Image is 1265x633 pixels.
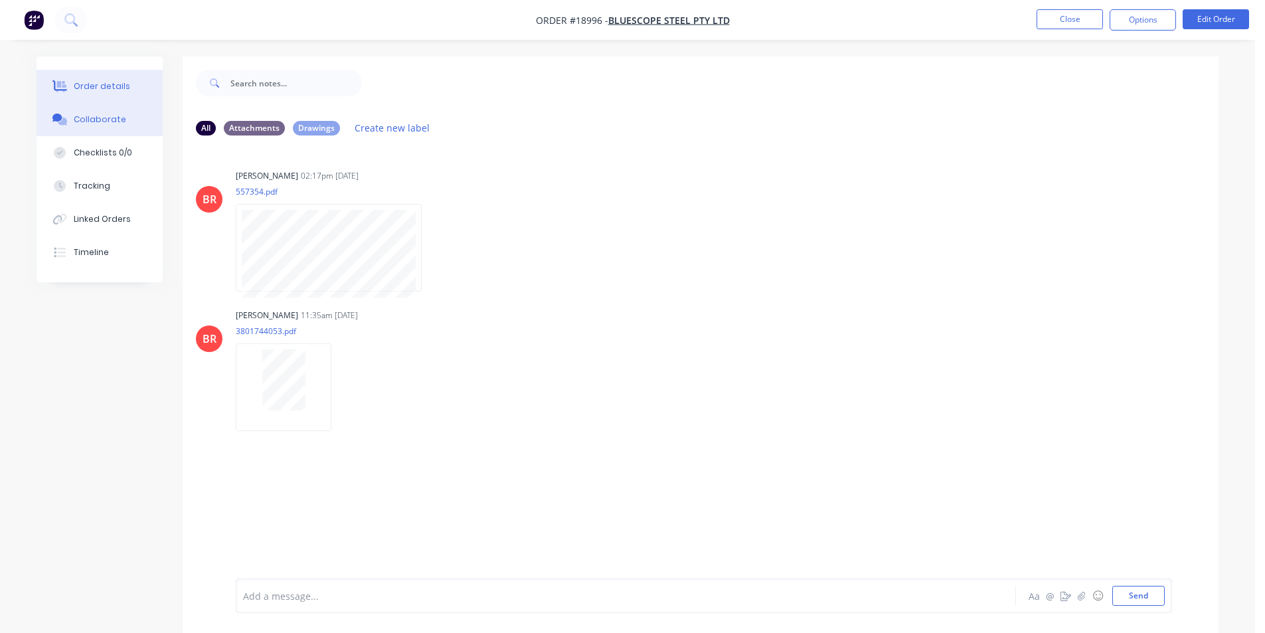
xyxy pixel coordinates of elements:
[74,213,131,225] div: Linked Orders
[74,80,130,92] div: Order details
[301,310,358,321] div: 11:35am [DATE]
[608,14,730,27] a: BlueScope Steel Pty Ltd
[1042,588,1058,604] button: @
[203,331,216,347] div: BR
[74,180,110,192] div: Tracking
[348,119,437,137] button: Create new label
[37,236,163,269] button: Timeline
[236,170,298,182] div: [PERSON_NAME]
[293,121,340,136] div: Drawings
[203,191,216,207] div: BR
[37,136,163,169] button: Checklists 0/0
[74,246,109,258] div: Timeline
[301,170,359,182] div: 02:17pm [DATE]
[1037,9,1103,29] button: Close
[37,169,163,203] button: Tracking
[536,14,608,27] span: Order #18996 -
[236,325,345,337] p: 3801744053.pdf
[230,70,362,96] input: Search notes...
[236,186,435,197] p: 557354.pdf
[1112,586,1165,606] button: Send
[24,10,44,30] img: Factory
[236,310,298,321] div: [PERSON_NAME]
[1110,9,1176,31] button: Options
[1090,588,1106,604] button: ☺
[37,203,163,236] button: Linked Orders
[37,70,163,103] button: Order details
[37,103,163,136] button: Collaborate
[74,147,132,159] div: Checklists 0/0
[224,121,285,136] div: Attachments
[196,121,216,136] div: All
[1026,588,1042,604] button: Aa
[74,114,126,126] div: Collaborate
[1183,9,1249,29] button: Edit Order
